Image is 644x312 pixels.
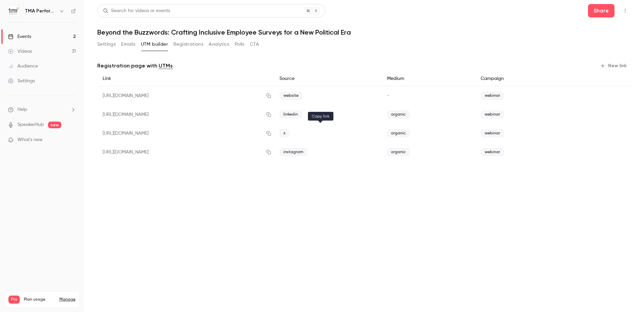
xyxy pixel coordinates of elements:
[481,148,504,156] span: webinar
[274,71,382,86] div: Source
[103,7,170,14] div: Search for videos or events
[481,129,504,137] span: webinar
[159,62,173,70] a: UTMs
[8,63,38,70] div: Audience
[97,28,631,36] h1: Beyond the Buzzwords: Crafting Inclusive Employee Surveys for a New Political Era
[97,62,173,70] p: Registration page with
[279,92,303,100] span: website
[8,6,19,16] img: TMA Performance (formerly DecisionWise)
[279,148,307,156] span: instagram
[475,71,571,86] div: Campaign
[382,71,475,86] div: Medium
[235,39,245,50] button: Polls
[141,39,168,50] button: UTM builder
[173,39,203,50] button: Registrations
[17,136,43,143] span: What's new
[97,39,116,50] button: Settings
[597,60,631,71] button: New link
[8,33,31,40] div: Events
[97,86,274,105] div: [URL][DOMAIN_NAME]
[387,93,389,98] span: -
[481,110,504,119] span: webinar
[209,39,229,50] button: Analytics
[250,39,259,50] button: CTA
[387,110,410,119] span: organic
[121,39,135,50] button: Emails
[387,129,410,137] span: organic
[59,297,75,302] a: Manage
[48,122,61,128] span: new
[97,105,274,124] div: [URL][DOMAIN_NAME]
[8,106,76,113] li: help-dropdown-opener
[17,121,44,128] a: SpeakerHub
[97,71,274,86] div: Link
[588,4,614,17] button: Share
[97,124,274,143] div: [URL][DOMAIN_NAME]
[8,78,35,84] div: Settings
[279,129,289,137] span: x
[481,92,504,100] span: webinar
[387,148,410,156] span: organic
[8,48,32,55] div: Videos
[8,296,20,304] span: Pro
[24,297,55,302] span: Plan usage
[279,110,302,119] span: linkedin
[25,8,56,14] h6: TMA Performance (formerly DecisionWise)
[17,106,27,113] span: Help
[97,143,274,162] div: [URL][DOMAIN_NAME]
